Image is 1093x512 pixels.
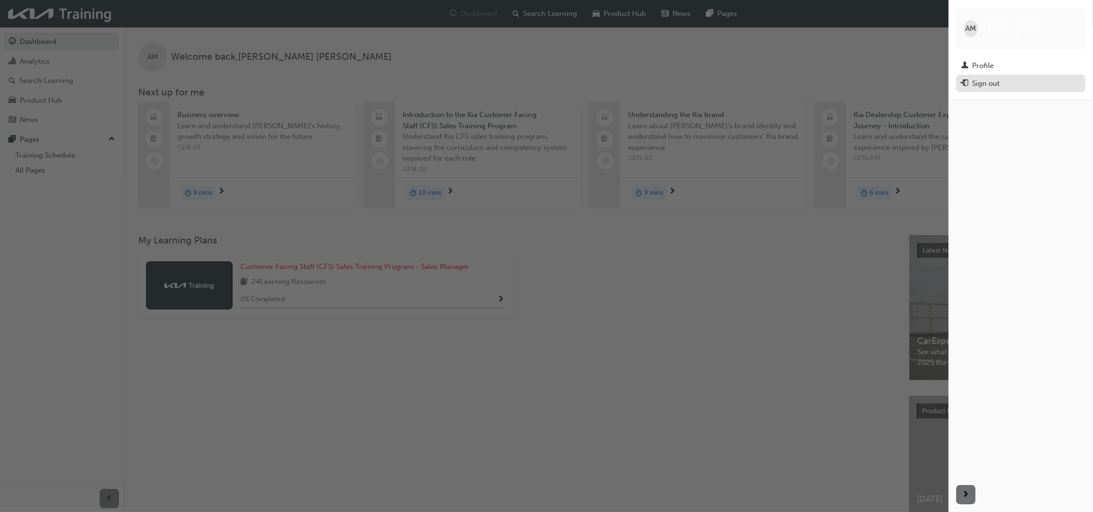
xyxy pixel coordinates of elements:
[962,489,970,501] span: next-icon
[972,60,994,71] div: Profile
[961,62,968,70] span: man-icon
[956,75,1085,93] button: Sign out
[972,78,1000,89] div: Sign out
[965,23,976,34] span: AM
[982,15,1078,33] span: [PERSON_NAME] [PERSON_NAME]
[961,80,968,88] span: exit-icon
[982,33,1019,41] span: kau82454e5
[956,57,1085,75] a: Profile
